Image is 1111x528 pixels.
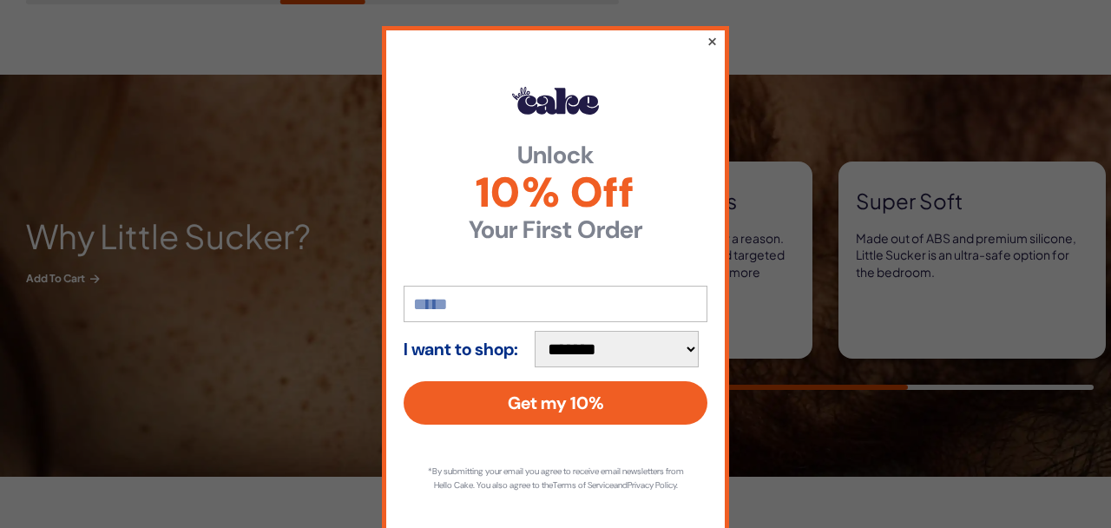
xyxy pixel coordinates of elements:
button: Get my 10% [404,381,707,425]
strong: I want to shop: [404,340,518,359]
a: Privacy Policy [628,479,676,491]
a: Terms of Service [553,479,614,491]
p: *By submitting your email you agree to receive email newsletters from Hello Cake. You also agree ... [421,465,690,492]
strong: Unlock [404,143,707,168]
strong: Your First Order [404,218,707,242]
img: Hello Cake [512,87,599,115]
span: 10% Off [404,172,707,214]
button: × [707,30,718,51]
